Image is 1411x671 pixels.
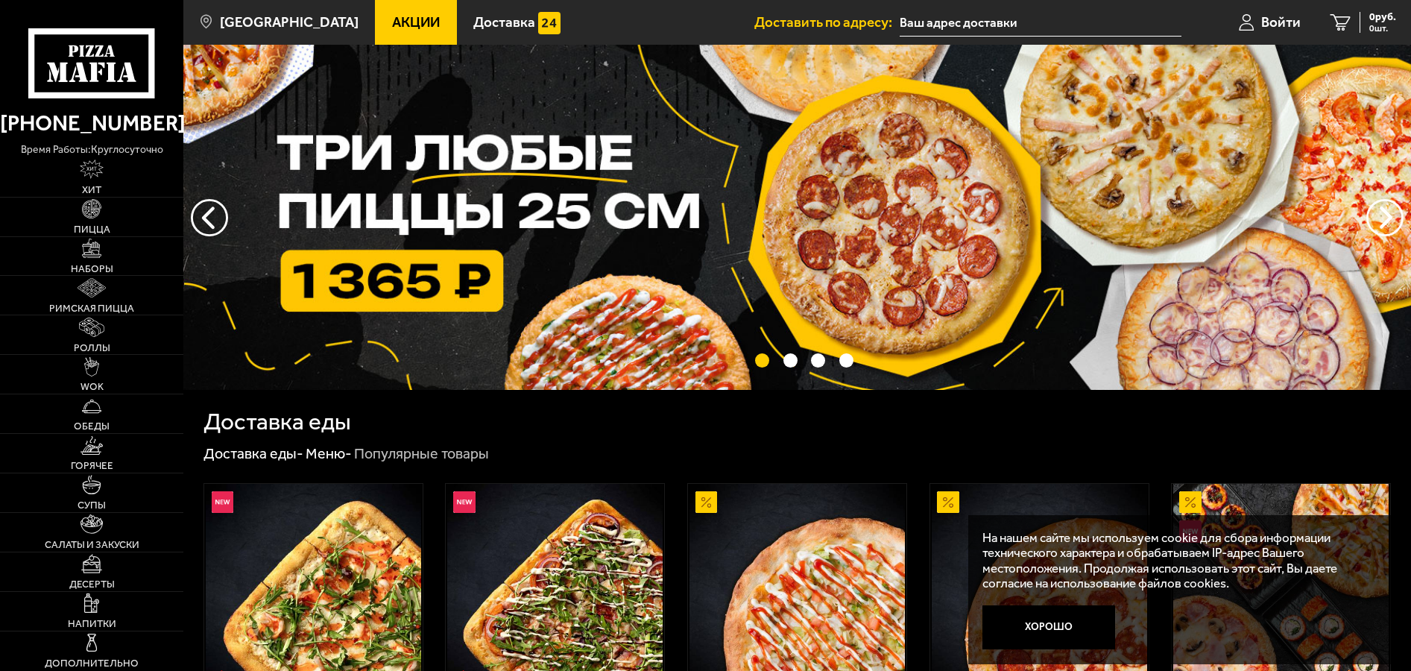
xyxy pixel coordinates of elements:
button: следующий [191,199,228,236]
span: WOK [81,382,104,392]
span: Наборы [71,264,113,274]
span: [GEOGRAPHIC_DATA] [220,16,359,30]
button: точки переключения [839,353,853,368]
span: Горячее [71,461,113,471]
h1: Доставка еды [203,410,351,434]
span: Супы [78,500,106,511]
button: точки переключения [755,353,769,368]
button: точки переключения [783,353,798,368]
span: Обеды [74,421,110,432]
span: Дополнительно [45,658,139,669]
img: Акционный [695,491,718,514]
span: Римская пицца [49,303,134,314]
button: Хорошо [982,605,1114,649]
span: 0 шт. [1369,24,1396,33]
span: Войти [1261,16,1301,30]
span: Акции [392,16,440,30]
a: Доставка еды- [203,445,303,462]
button: точки переключения [811,353,825,368]
span: 0 руб. [1369,12,1396,22]
img: Акционный [937,491,959,514]
button: предыдущий [1366,199,1404,236]
span: Доставка [473,16,535,30]
div: Популярные товары [354,444,489,464]
img: Акционный [1179,491,1202,514]
img: Новинка [212,491,234,514]
img: Новинка [453,491,476,514]
p: На нашем сайте мы используем cookie для сбора информации технического характера и обрабатываем IP... [982,530,1367,591]
span: Пицца [74,224,110,235]
span: Десерты [69,579,115,590]
img: 15daf4d41897b9f0e9f617042186c801.svg [538,12,561,34]
span: Салаты и закуски [45,540,139,550]
span: Доставить по адресу: [754,16,900,30]
span: Напитки [68,619,116,629]
input: Ваш адрес доставки [900,9,1182,37]
span: Роллы [74,343,110,353]
span: Хит [82,185,101,195]
a: Меню- [306,445,352,462]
